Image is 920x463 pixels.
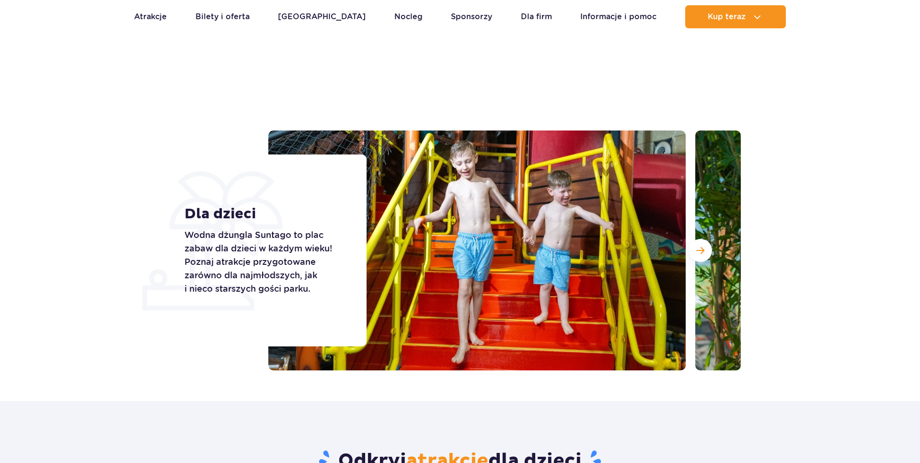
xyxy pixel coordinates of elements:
p: Wodna dżungla Suntago to plac zabaw dla dzieci w każdym wieku! Poznaj atrakcje przygotowane zarów... [184,228,345,296]
a: Nocleg [394,5,423,28]
a: Sponsorzy [451,5,492,28]
img: Dwaj uśmiechnięci chłopcy schodzący po kolorowych schodach zjeżdżalni w Suntago [268,131,686,370]
h1: Dla dzieci [184,205,345,223]
button: Kup teraz [685,5,786,28]
a: Informacje i pomoc [580,5,656,28]
span: Kup teraz [708,12,746,21]
a: Bilety i oferta [195,5,250,28]
a: [GEOGRAPHIC_DATA] [278,5,366,28]
a: Atrakcje [134,5,167,28]
a: Dla firm [521,5,552,28]
button: Następny slajd [689,239,712,262]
